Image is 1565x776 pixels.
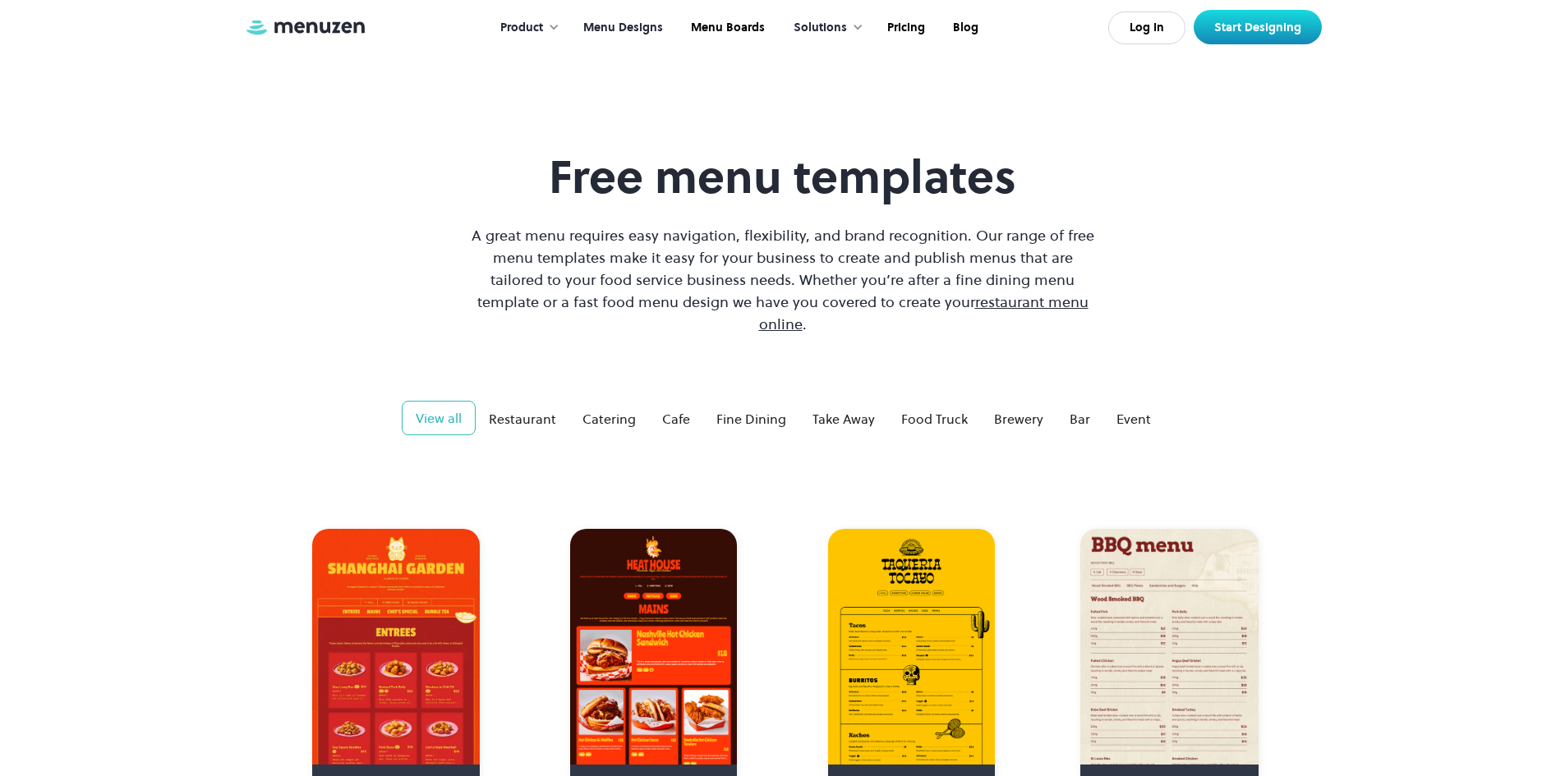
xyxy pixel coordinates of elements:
[994,409,1043,429] div: Brewery
[901,409,968,429] div: Food Truck
[794,19,847,37] div: Solutions
[716,409,786,429] div: Fine Dining
[662,409,690,429] div: Cafe
[675,2,777,53] a: Menu Boards
[1194,10,1322,44] a: Start Designing
[1108,11,1185,44] a: Log In
[872,2,937,53] a: Pricing
[582,409,636,429] div: Catering
[812,409,875,429] div: Take Away
[1116,409,1151,429] div: Event
[1070,409,1090,429] div: Bar
[467,224,1098,335] p: A great menu requires easy navigation, flexibility, and brand recognition. Our range of free menu...
[489,409,556,429] div: Restaurant
[484,2,568,53] div: Product
[500,19,543,37] div: Product
[568,2,675,53] a: Menu Designs
[937,2,991,53] a: Blog
[777,2,872,53] div: Solutions
[467,149,1098,204] h1: Free menu templates
[416,408,462,428] div: View all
